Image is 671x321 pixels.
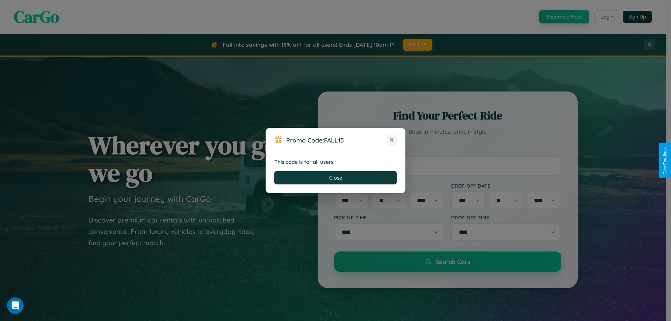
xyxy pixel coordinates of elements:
iframe: Intercom live chat [7,297,24,314]
button: Close [274,171,397,184]
b: FALL15 [324,136,344,144]
strong: This code is for all users [274,159,333,165]
h3: Promo Code: [286,136,387,144]
div: Give Feedback [663,146,668,175]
